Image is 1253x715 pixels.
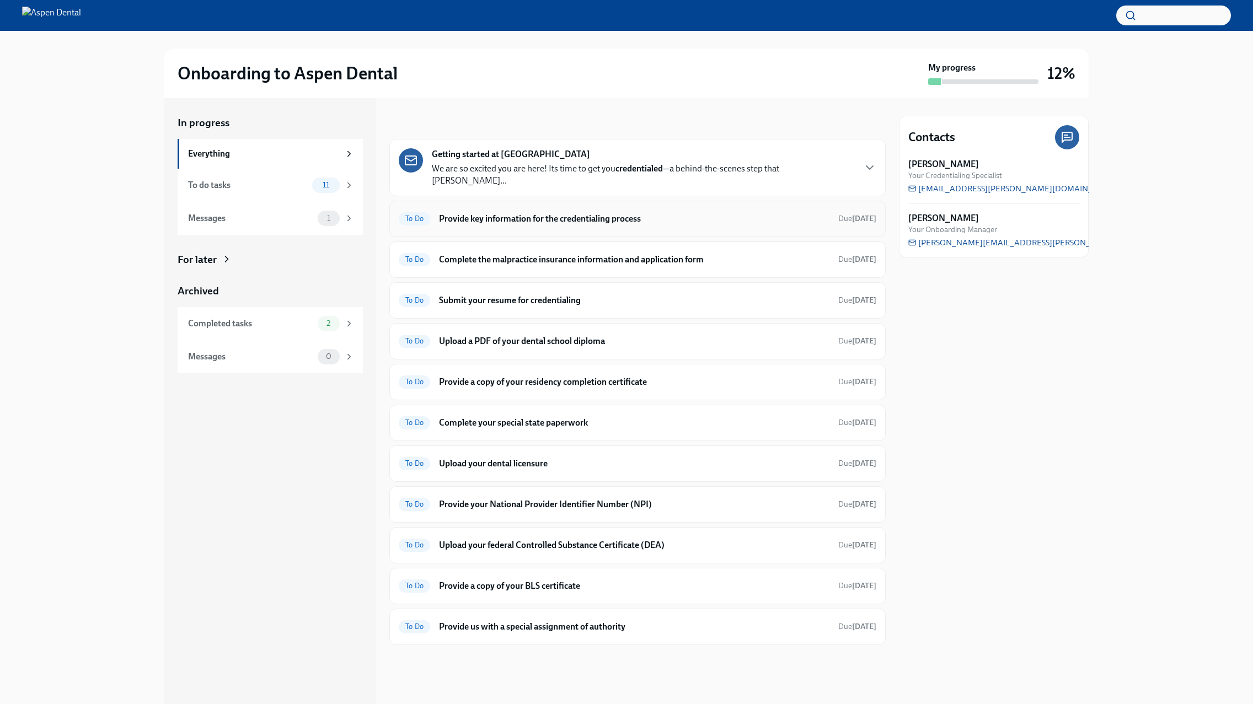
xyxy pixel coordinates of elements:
[399,378,430,386] span: To Do
[852,459,876,468] strong: [DATE]
[399,536,876,554] a: To DoUpload your federal Controlled Substance Certificate (DEA)Due[DATE]
[838,295,876,305] span: Due
[439,213,829,225] h6: Provide key information for the credentialing process
[188,351,313,363] div: Messages
[399,496,876,513] a: To DoProvide your National Provider Identifier Number (NPI)Due[DATE]
[178,252,363,267] a: For later
[188,148,340,160] div: Everything
[838,580,876,591] span: October 10th, 2025 07:00
[178,307,363,340] a: Completed tasks2
[838,295,876,305] span: October 10th, 2025 07:00
[178,340,363,373] a: Messages0
[399,459,430,467] span: To Do
[439,458,829,470] h6: Upload your dental licensure
[22,7,81,24] img: Aspen Dental
[399,292,876,309] a: To DoSubmit your resume for credentialingDue[DATE]
[389,116,441,130] div: In progress
[188,318,313,330] div: Completed tasks
[320,319,337,327] span: 2
[838,254,876,265] span: October 10th, 2025 07:00
[908,170,1002,181] span: Your Credentialing Specialist
[399,455,876,472] a: To DoUpload your dental licensureDue[DATE]
[852,540,876,550] strong: [DATE]
[319,352,338,361] span: 0
[178,62,398,84] h2: Onboarding to Aspen Dental
[439,539,829,551] h6: Upload your federal Controlled Substance Certificate (DEA)
[399,500,430,508] span: To Do
[178,116,363,130] a: In progress
[908,237,1184,248] a: [PERSON_NAME][EMAIL_ADDRESS][PERSON_NAME][DOMAIN_NAME]
[439,417,829,429] h6: Complete your special state paperwork
[852,622,876,631] strong: [DATE]
[399,251,876,268] a: To DoComplete the malpractice insurance information and application formDue[DATE]
[399,582,430,590] span: To Do
[399,622,430,631] span: To Do
[316,181,336,189] span: 11
[852,336,876,346] strong: [DATE]
[399,255,430,264] span: To Do
[439,335,829,347] h6: Upload a PDF of your dental school diploma
[178,284,363,298] a: Archived
[178,252,217,267] div: For later
[852,295,876,305] strong: [DATE]
[399,332,876,350] a: To DoUpload a PDF of your dental school diplomaDue[DATE]
[838,540,876,550] span: Due
[432,148,590,160] strong: Getting started at [GEOGRAPHIC_DATA]
[178,169,363,202] a: To do tasks11
[908,183,1119,194] a: [EMAIL_ADDRESS][PERSON_NAME][DOMAIN_NAME]
[838,622,876,631] span: Due
[399,214,430,223] span: To Do
[399,210,876,228] a: To DoProvide key information for the credentialing processDue[DATE]
[188,212,313,224] div: Messages
[908,129,955,146] h4: Contacts
[852,255,876,264] strong: [DATE]
[838,499,876,509] span: Due
[928,62,976,74] strong: My progress
[908,224,997,235] span: Your Onboarding Manager
[852,418,876,427] strong: [DATE]
[838,499,876,509] span: October 10th, 2025 07:00
[838,458,876,469] span: October 10th, 2025 07:00
[178,202,363,235] a: Messages1
[399,373,876,391] a: To DoProvide a copy of your residency completion certificateDue[DATE]
[838,255,876,264] span: Due
[439,580,829,592] h6: Provide a copy of your BLS certificate
[838,336,876,346] span: October 10th, 2025 07:00
[838,418,876,427] span: Due
[908,158,979,170] strong: [PERSON_NAME]
[439,376,829,388] h6: Provide a copy of your residency completion certificate
[838,336,876,346] span: Due
[439,498,829,510] h6: Provide your National Provider Identifier Number (NPI)
[1047,63,1075,83] h3: 12%
[838,377,876,386] span: Due
[439,621,829,633] h6: Provide us with a special assignment of authority
[399,418,430,427] span: To Do
[852,377,876,386] strong: [DATE]
[852,499,876,509] strong: [DATE]
[838,214,876,223] span: Due
[838,459,876,468] span: Due
[838,540,876,550] span: October 10th, 2025 07:00
[838,581,876,590] span: Due
[908,212,979,224] strong: [PERSON_NAME]
[439,294,829,307] h6: Submit your resume for credentialing
[399,541,430,549] span: To Do
[320,214,337,222] span: 1
[838,377,876,387] span: October 10th, 2025 07:00
[439,254,829,266] h6: Complete the malpractice insurance information and application form
[399,296,430,304] span: To Do
[852,214,876,223] strong: [DATE]
[178,139,363,169] a: Everything
[838,621,876,632] span: October 10th, 2025 07:00
[399,618,876,636] a: To DoProvide us with a special assignment of authorityDue[DATE]
[432,163,854,187] p: We are so excited you are here! Its time to get you —a behind-the-scenes step that [PERSON_NAME]...
[188,179,308,191] div: To do tasks
[838,213,876,224] span: October 10th, 2025 07:00
[399,577,876,595] a: To DoProvide a copy of your BLS certificateDue[DATE]
[399,414,876,432] a: To DoComplete your special state paperworkDue[DATE]
[615,163,663,174] strong: credentialed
